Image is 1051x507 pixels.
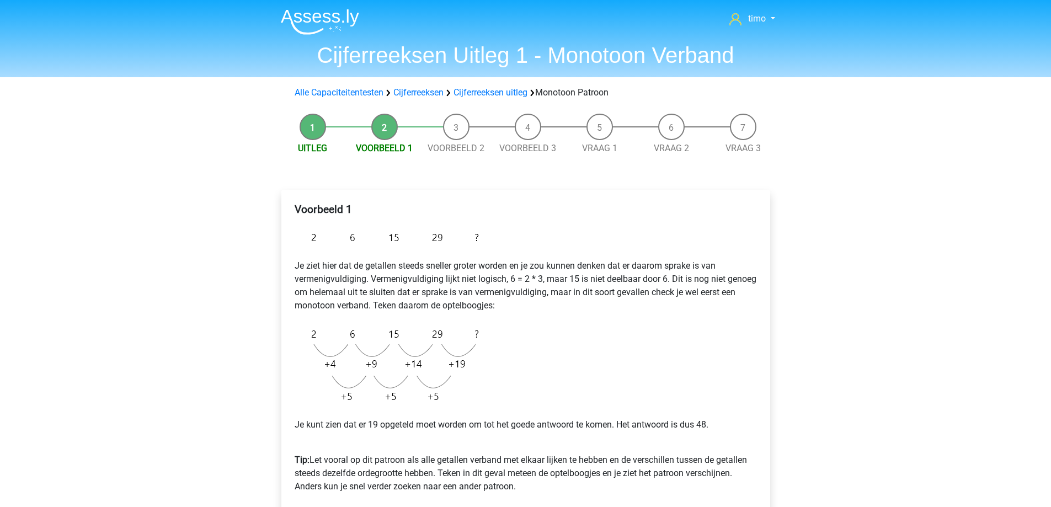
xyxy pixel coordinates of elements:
p: Je kunt zien dat er 19 opgeteld moet worden om tot het goede antwoord te komen. Het antwoord is d... [295,418,757,431]
a: Alle Capaciteitentesten [295,87,383,98]
a: Vraag 2 [654,143,689,153]
a: Vraag 3 [725,143,761,153]
b: Voorbeeld 1 [295,203,352,216]
img: Assessly [281,9,359,35]
a: Voorbeeld 2 [428,143,484,153]
a: Vraag 1 [582,143,617,153]
a: Cijferreeksen uitleg [454,87,527,98]
a: Voorbeeld 1 [356,143,413,153]
b: Tip: [295,455,310,465]
div: Monotoon Patroon [290,86,761,99]
a: Uitleg [298,143,327,153]
h1: Cijferreeksen Uitleg 1 - Monotoon Verband [272,42,780,68]
a: Cijferreeksen [393,87,444,98]
span: timo [748,13,766,24]
p: Je ziet hier dat de getallen steeds sneller groter worden en je zou kunnen denken dat er daarom s... [295,259,757,312]
p: Let vooral op dit patroon als alle getallen verband met elkaar lijken te hebben en de verschillen... [295,440,757,493]
img: Figure sequences Example 3 explanation.png [295,321,484,409]
img: Figure sequences Example 3.png [295,225,484,250]
a: timo [725,12,779,25]
a: Voorbeeld 3 [499,143,556,153]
